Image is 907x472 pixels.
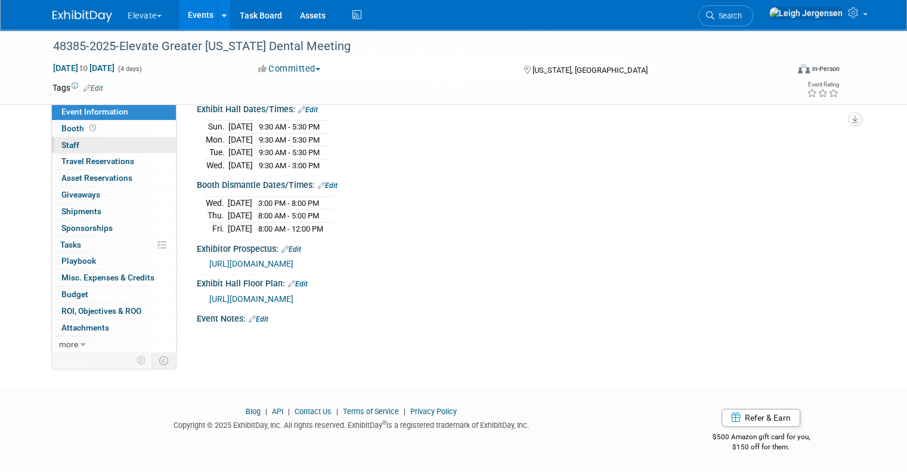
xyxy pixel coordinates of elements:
[52,417,649,431] div: Copyright © 2025 ExhibitDay, Inc. All rights reserved. ExhibitDay is a registered trademark of Ex...
[288,280,308,288] a: Edit
[285,407,293,416] span: |
[61,273,154,282] span: Misc. Expenses & Credits
[59,340,78,349] span: more
[197,310,855,325] div: Event Notes:
[807,82,839,88] div: Event Rating
[798,64,810,73] img: Format-Inperson.png
[228,146,253,159] td: [DATE]
[52,253,176,269] a: Playbook
[295,407,332,416] a: Contact Us
[533,66,648,75] span: [US_STATE], [GEOGRAPHIC_DATA]
[206,121,228,134] td: Sun.
[228,159,253,171] td: [DATE]
[812,64,840,73] div: In-Person
[49,36,773,57] div: 48385-2025-Elevate Greater [US_STATE] Dental Meeting
[61,124,98,133] span: Booth
[52,63,115,73] span: [DATE] [DATE]
[259,135,320,144] span: 9:30 AM - 5:30 PM
[262,407,270,416] span: |
[258,211,319,220] span: 8:00 AM - 5:00 PM
[209,259,293,269] a: [URL][DOMAIN_NAME]
[61,256,96,266] span: Playbook
[61,140,79,150] span: Staff
[52,237,176,253] a: Tasks
[228,196,252,209] td: [DATE]
[152,353,177,368] td: Toggle Event Tabs
[60,240,81,249] span: Tasks
[78,63,89,73] span: to
[61,306,141,316] span: ROI, Objectives & ROO
[228,121,253,134] td: [DATE]
[52,270,176,286] a: Misc. Expenses & Credits
[258,224,323,233] span: 8:00 AM - 12:00 PM
[769,7,843,20] img: Leigh Jergensen
[228,223,252,235] td: [DATE]
[667,424,855,452] div: $500 Amazon gift card for you,
[698,5,753,26] a: Search
[87,124,98,132] span: Booth not reserved yet
[206,133,228,146] td: Mon.
[61,289,88,299] span: Budget
[61,223,113,233] span: Sponsorships
[206,146,228,159] td: Tue.
[83,84,103,92] a: Edit
[206,223,228,235] td: Fri.
[206,159,228,171] td: Wed.
[258,199,319,208] span: 3:00 PM - 8:00 PM
[52,203,176,220] a: Shipments
[52,170,176,186] a: Asset Reservations
[333,407,341,416] span: |
[52,137,176,153] a: Staff
[382,419,386,426] sup: ®
[401,407,408,416] span: |
[197,100,855,116] div: Exhibit Hall Dates/Times:
[410,407,457,416] a: Privacy Policy
[197,240,855,255] div: Exhibitor Prospectus:
[343,407,399,416] a: Terms of Service
[259,148,320,157] span: 9:30 AM - 5:30 PM
[52,153,176,169] a: Travel Reservations
[228,209,252,223] td: [DATE]
[52,82,103,94] td: Tags
[209,294,293,304] a: [URL][DOMAIN_NAME]
[52,187,176,203] a: Giveaways
[61,190,100,199] span: Giveaways
[667,442,855,452] div: $150 off for them.
[281,245,301,254] a: Edit
[249,315,268,323] a: Edit
[52,10,112,22] img: ExhibitDay
[61,323,109,332] span: Attachments
[52,121,176,137] a: Booth
[722,409,800,427] a: Refer & Earn
[272,407,283,416] a: API
[714,11,742,20] span: Search
[246,407,261,416] a: Blog
[259,161,320,170] span: 9:30 AM - 3:00 PM
[254,63,325,75] button: Committed
[61,107,128,116] span: Event Information
[197,176,855,192] div: Booth Dismantle Dates/Times:
[52,337,176,353] a: more
[131,353,152,368] td: Personalize Event Tab Strip
[61,206,101,216] span: Shipments
[52,104,176,120] a: Event Information
[61,156,134,166] span: Travel Reservations
[61,173,132,183] span: Asset Reservations
[259,122,320,131] span: 9:30 AM - 5:30 PM
[228,133,253,146] td: [DATE]
[206,196,228,209] td: Wed.
[52,303,176,319] a: ROI, Objectives & ROO
[723,62,840,80] div: Event Format
[206,209,228,223] td: Thu.
[52,286,176,303] a: Budget
[52,320,176,336] a: Attachments
[197,274,855,290] div: Exhibit Hall Floor Plan:
[117,65,142,73] span: (4 days)
[318,181,338,190] a: Edit
[298,106,318,114] a: Edit
[52,220,176,236] a: Sponsorships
